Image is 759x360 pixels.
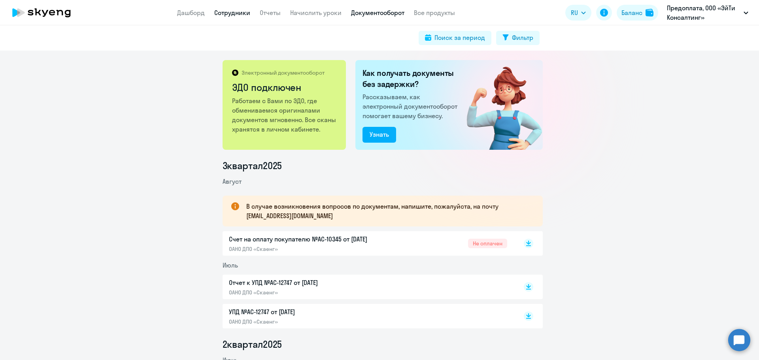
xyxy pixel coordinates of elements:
button: Фильтр [496,31,540,45]
a: Начислить уроки [290,9,342,17]
div: Узнать [370,130,389,139]
a: Сотрудники [214,9,250,17]
span: Август [223,177,242,185]
button: RU [565,5,591,21]
a: Документооборот [351,9,404,17]
a: Дашборд [177,9,205,17]
p: ОАНО ДПО «Скаенг» [229,245,395,253]
span: Не оплачен [468,239,507,248]
h2: Как получать документы без задержки? [363,68,461,90]
li: 2 квартал 2025 [223,338,543,351]
span: Июль [223,261,238,269]
p: Электронный документооборот [242,69,325,76]
div: Фильтр [512,33,533,42]
a: Отчет к УПД №AC-12747 от [DATE]ОАНО ДПО «Скаенг» [229,278,507,296]
img: balance [646,9,653,17]
a: УПД №AC-12747 от [DATE]ОАНО ДПО «Скаенг» [229,307,507,325]
p: Предоплата, ООО «ЭйТи Консалтинг» [667,3,740,22]
a: Отчеты [260,9,281,17]
button: Поиск за период [419,31,491,45]
p: ОАНО ДПО «Скаенг» [229,289,395,296]
p: ОАНО ДПО «Скаенг» [229,318,395,325]
button: Балансbalance [617,5,658,21]
p: Рассказываем, как электронный документооборот помогает вашему бизнесу. [363,92,461,121]
p: Работаем с Вами по ЭДО, где обмениваемся оригиналами документов мгновенно. Все сканы хранятся в л... [232,96,338,134]
li: 3 квартал 2025 [223,159,543,172]
p: Отчет к УПД №AC-12747 от [DATE] [229,278,395,287]
button: Узнать [363,127,396,143]
h2: ЭДО подключен [232,81,338,94]
button: Предоплата, ООО «ЭйТи Консалтинг» [663,3,752,22]
a: Все продукты [414,9,455,17]
p: УПД №AC-12747 от [DATE] [229,307,395,317]
p: Счет на оплату покупателю №AC-10345 от [DATE] [229,234,395,244]
span: RU [571,8,578,17]
div: Баланс [621,8,642,17]
p: В случае возникновения вопросов по документам, напишите, пожалуйста, на почту [EMAIL_ADDRESS][DOM... [246,202,529,221]
div: Поиск за период [434,33,485,42]
img: connected [454,60,543,150]
a: Счет на оплату покупателю №AC-10345 от [DATE]ОАНО ДПО «Скаенг»Не оплачен [229,234,507,253]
